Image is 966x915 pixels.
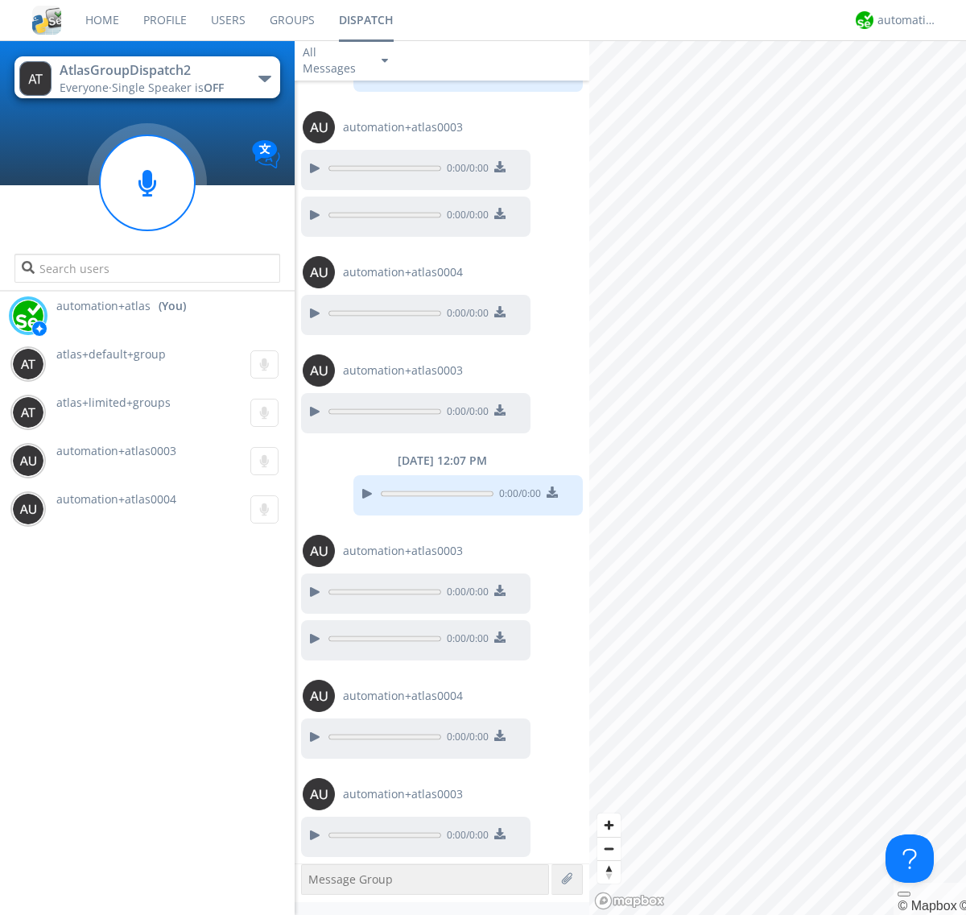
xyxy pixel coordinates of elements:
div: automation+atlas [877,12,938,28]
button: Zoom in [597,814,621,837]
img: 373638.png [12,396,44,429]
span: atlas+default+group [56,346,166,362]
img: 373638.png [303,535,335,567]
a: Mapbox logo [594,892,665,910]
img: 373638.png [303,778,335,810]
span: Reset bearing to north [597,861,621,884]
span: 0:00 / 0:00 [441,306,489,324]
img: d2d01cd9b4174d08988066c6d424eccd [12,300,44,332]
a: Mapbox [898,899,956,913]
span: automation+atlas0004 [343,688,463,704]
img: 373638.png [12,445,44,477]
img: caret-down-sm.svg [382,59,388,63]
img: 373638.png [12,348,44,380]
img: download media button [547,486,558,498]
span: 0:00 / 0:00 [493,486,541,504]
img: 373638.png [12,493,44,525]
img: download media button [494,730,506,741]
div: (You) [159,298,186,314]
img: download media button [494,585,506,596]
img: 373638.png [303,256,335,288]
img: 373638.png [303,680,335,712]
span: automation+atlas [56,298,151,314]
img: cddb5a64eb264b2086981ab96f4c1ba7 [32,6,61,35]
span: 0:00 / 0:00 [441,631,489,649]
button: AtlasGroupDispatch2Everyone·Single Speaker isOFF [14,56,279,98]
img: 373638.png [303,111,335,143]
span: automation+atlas0004 [56,491,176,507]
div: AtlasGroupDispatch2 [60,61,241,80]
button: Zoom out [597,837,621,860]
span: 0:00 / 0:00 [441,161,489,179]
span: 0:00 / 0:00 [441,404,489,422]
span: automation+atlas0003 [343,543,463,559]
img: 373638.png [19,61,52,96]
img: 373638.png [303,354,335,387]
span: OFF [204,80,224,95]
span: automation+atlas0004 [343,264,463,280]
div: [DATE] 12:07 PM [295,453,589,469]
span: atlas+limited+groups [56,395,171,410]
span: Single Speaker is [112,80,224,95]
div: All Messages [303,44,367,77]
span: automation+atlas0003 [56,443,176,458]
img: download media button [494,404,506,416]
span: automation+atlas0003 [343,362,463,379]
span: automation+atlas0003 [343,786,463,802]
iframe: Toggle Customer Support [885,834,934,883]
img: Translation enabled [252,140,280,168]
span: automation+atlas0003 [343,119,463,135]
span: 0:00 / 0:00 [441,585,489,602]
img: download media button [494,208,506,219]
input: Search users [14,254,279,283]
img: download media button [494,306,506,317]
img: download media button [494,631,506,643]
img: d2d01cd9b4174d08988066c6d424eccd [856,11,873,29]
button: Reset bearing to north [597,860,621,884]
span: 0:00 / 0:00 [441,828,489,846]
button: Toggle attribution [898,892,910,896]
div: Everyone · [60,80,241,96]
span: 0:00 / 0:00 [441,208,489,226]
span: 0:00 / 0:00 [441,730,489,747]
img: download media button [494,161,506,172]
img: download media button [494,828,506,839]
